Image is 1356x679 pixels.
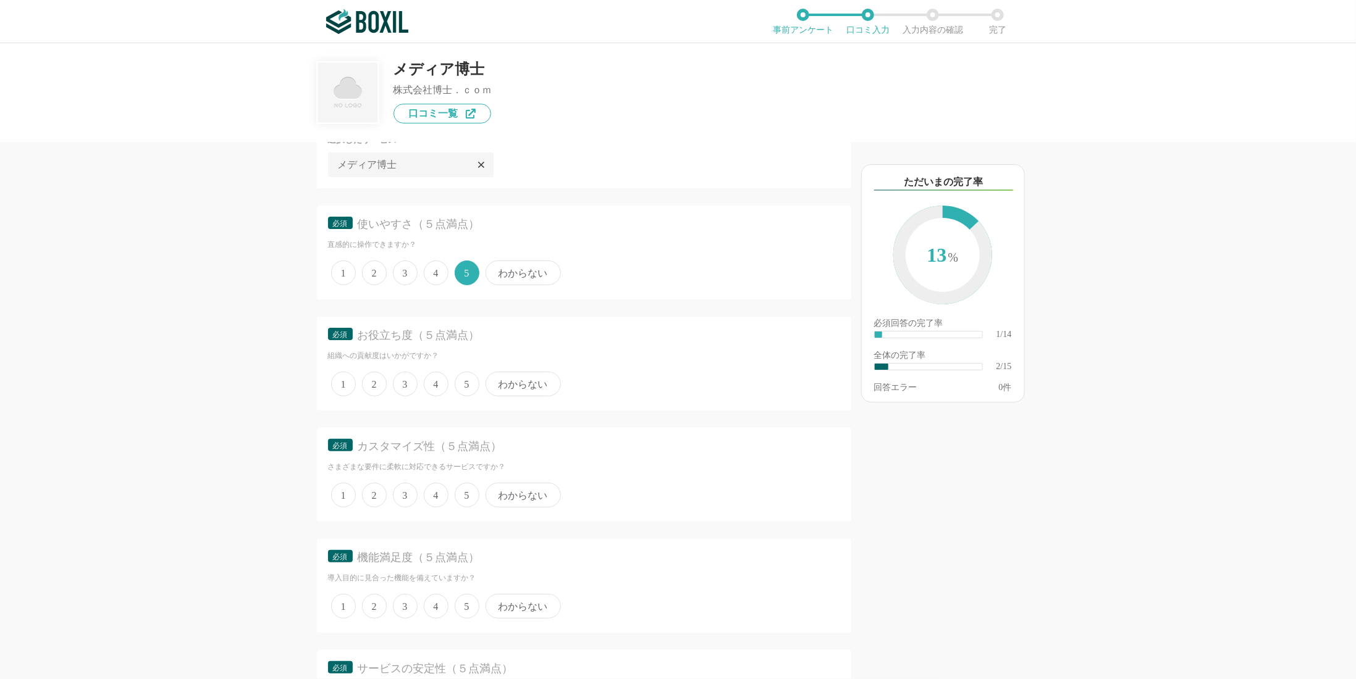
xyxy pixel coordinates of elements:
[874,175,1013,191] div: ただいまの完了率
[874,383,917,392] div: 回答エラー
[362,260,387,285] span: 2
[358,550,819,565] div: 機能満足度（５点満点）
[874,351,1012,362] div: 全体の完了率
[486,260,561,285] span: わからない
[455,372,479,396] span: 5
[875,331,882,338] div: ​
[333,664,348,672] span: 必須
[906,218,980,294] span: 13
[966,9,1030,35] li: 完了
[394,62,492,77] div: メディア博士
[836,9,901,35] li: 口コミ入力
[393,483,418,507] span: 3
[948,251,959,264] span: %
[328,240,840,250] div: 直感的に操作できますか？
[999,383,1003,392] span: 0
[333,441,348,450] span: 必須
[771,9,836,35] li: 事前アンケート
[999,383,1012,392] div: 件
[486,483,561,507] span: わからない
[874,319,1012,330] div: 必須回答の完了率
[338,160,397,170] span: メディア博士
[424,260,448,285] span: 4
[362,594,387,619] span: 2
[455,260,479,285] span: 5
[409,109,458,119] span: 口コミ一覧
[331,483,356,507] span: 1
[393,372,418,396] span: 3
[394,85,492,95] div: 株式会社博士．ｃｏｍ
[358,661,819,677] div: サービスの安定性（５点満点）
[331,594,356,619] span: 1
[328,351,840,361] div: 組織への貢献度はいかがですか？
[358,328,819,343] div: お役立ち度（５点満点）
[394,104,491,123] a: 口コミ一覧
[455,483,479,507] span: 5
[333,552,348,561] span: 必須
[455,594,479,619] span: 5
[424,594,448,619] span: 4
[875,364,889,370] div: ​
[996,330,1012,339] div: 1/14
[328,573,840,583] div: 導入目的に見合った機能を備えていますか？
[358,439,819,454] div: カスタマイズ性（５点満点）
[331,372,356,396] span: 1
[393,594,418,619] span: 3
[326,9,408,34] img: ボクシルSaaS_ロゴ
[362,483,387,507] span: 2
[333,330,348,339] span: 必須
[333,219,348,228] span: 必須
[996,362,1012,371] div: 2/15
[358,217,819,232] div: 使いやすさ（５点満点）
[424,372,448,396] span: 4
[362,372,387,396] span: 2
[424,483,448,507] span: 4
[328,462,840,472] div: さまざまな要件に柔軟に対応できるサービスですか？
[486,594,561,619] span: わからない
[486,372,561,396] span: わからない
[393,260,418,285] span: 3
[331,260,356,285] span: 1
[901,9,966,35] li: 入力内容の確認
